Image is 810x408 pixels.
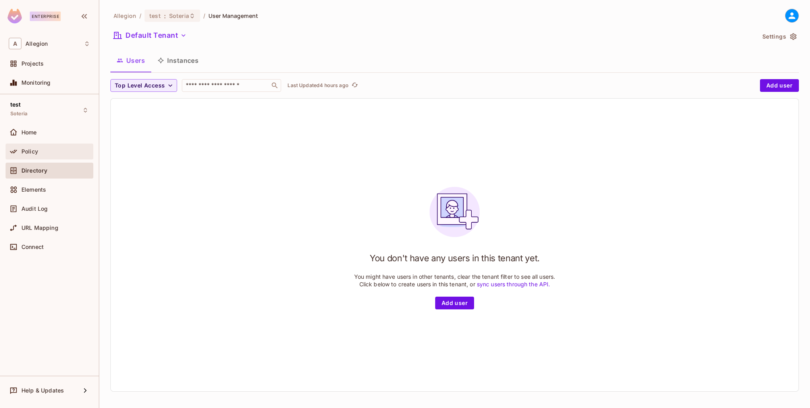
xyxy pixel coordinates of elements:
[435,297,474,309] button: Add user
[164,13,166,19] span: :
[9,38,21,49] span: A
[287,82,348,89] p: Last Updated 4 hours ago
[21,225,58,231] span: URL Mapping
[21,387,64,394] span: Help & Updates
[208,12,258,19] span: User Management
[110,29,190,42] button: Default Tenant
[8,9,22,23] img: SReyMgAAAABJRU5ErkJggg==
[370,252,540,264] h1: You don't have any users in this tenant yet.
[114,12,136,19] span: the active workspace
[354,273,555,288] p: You might have users in other tenants, clear the tenant filter to see all users. Click below to c...
[149,12,161,19] span: test
[21,129,37,136] span: Home
[21,206,48,212] span: Audit Log
[350,81,360,90] button: refresh
[30,12,61,21] div: Enterprise
[760,79,799,92] button: Add user
[25,41,48,47] span: Workspace: Allegion
[203,12,205,19] li: /
[351,82,358,89] span: refresh
[169,12,189,19] span: Soteria
[110,79,177,92] button: Top Level Access
[139,12,141,19] li: /
[21,148,38,155] span: Policy
[21,60,44,67] span: Projects
[110,51,151,70] button: Users
[477,281,550,288] a: sync users through the API.
[21,187,46,193] span: Elements
[21,244,44,250] span: Connect
[10,101,21,108] span: test
[10,111,27,117] span: Soteria
[21,80,51,86] span: Monitoring
[759,30,799,43] button: Settings
[349,81,360,90] span: Click to refresh data
[21,167,47,174] span: Directory
[151,51,205,70] button: Instances
[115,81,165,91] span: Top Level Access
